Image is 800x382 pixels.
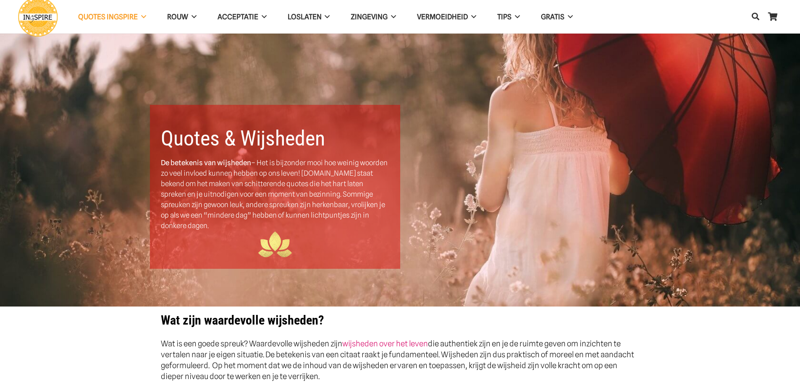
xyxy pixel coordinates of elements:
[340,6,407,28] a: Zingeving
[497,13,511,21] span: TIPS
[207,6,277,28] a: Acceptatie
[277,6,341,28] a: Loslaten
[218,13,258,21] span: Acceptatie
[541,13,564,21] span: GRATIS
[78,13,138,21] span: QUOTES INGSPIRE
[161,159,388,230] span: – Het is bijzonder mooi hoe weinig woorden zo veel invloed kunnen hebben op ons leven! [DOMAIN_NA...
[161,126,325,151] b: Quotes & Wijsheden
[161,339,634,381] span: Wat is een goede spreuk? Waardevolle wijsheden zijn die authentiek zijn en je de ruimte geven om ...
[487,6,530,28] a: TIPS
[161,159,251,167] strong: De betekenis van wijsheden
[417,13,468,21] span: VERMOEIDHEID
[351,13,388,21] span: Zingeving
[288,13,322,21] span: Loslaten
[747,7,764,27] a: Zoeken
[167,13,188,21] span: ROUW
[342,339,428,348] a: wijsheden over het leven
[258,231,292,258] img: ingspire
[157,6,207,28] a: ROUW
[407,6,487,28] a: VERMOEIDHEID
[68,6,157,28] a: QUOTES INGSPIRE
[530,6,583,28] a: GRATIS
[161,313,324,327] strong: Wat zijn waardevolle wijsheden?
